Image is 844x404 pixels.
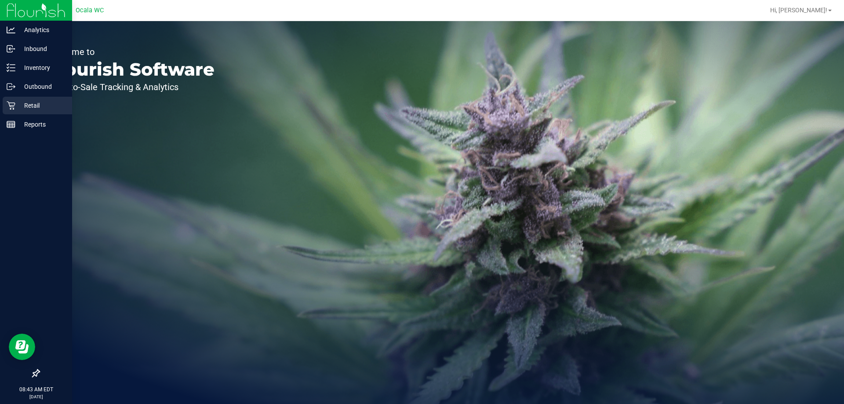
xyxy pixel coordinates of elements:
[76,7,104,14] span: Ocala WC
[9,334,35,360] iframe: Resource center
[7,101,15,110] inline-svg: Retail
[4,386,68,393] p: 08:43 AM EDT
[770,7,827,14] span: Hi, [PERSON_NAME]!
[15,100,68,111] p: Retail
[15,25,68,35] p: Analytics
[15,81,68,92] p: Outbound
[4,393,68,400] p: [DATE]
[7,44,15,53] inline-svg: Inbound
[15,44,68,54] p: Inbound
[15,119,68,130] p: Reports
[47,61,215,78] p: Flourish Software
[7,63,15,72] inline-svg: Inventory
[47,83,215,91] p: Seed-to-Sale Tracking & Analytics
[7,25,15,34] inline-svg: Analytics
[7,120,15,129] inline-svg: Reports
[47,47,215,56] p: Welcome to
[15,62,68,73] p: Inventory
[7,82,15,91] inline-svg: Outbound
